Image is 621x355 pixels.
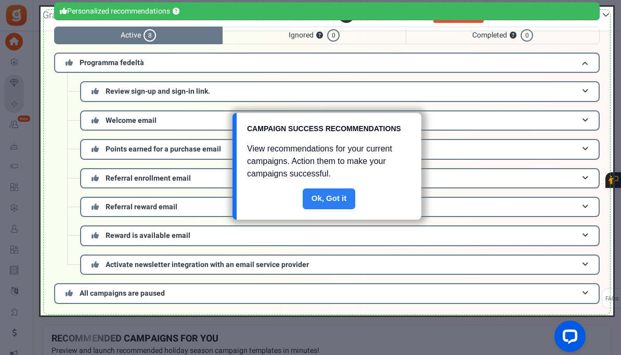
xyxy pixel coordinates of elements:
h1: CAMPAIGN SUCCESS RECOMMENDATIONS [247,123,402,134]
div: View recommendations for your current campaigns. Action them to make your campaigns successful. [237,140,421,188]
div: Personalized recommendations [54,2,600,20]
a: Done [303,188,356,209]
